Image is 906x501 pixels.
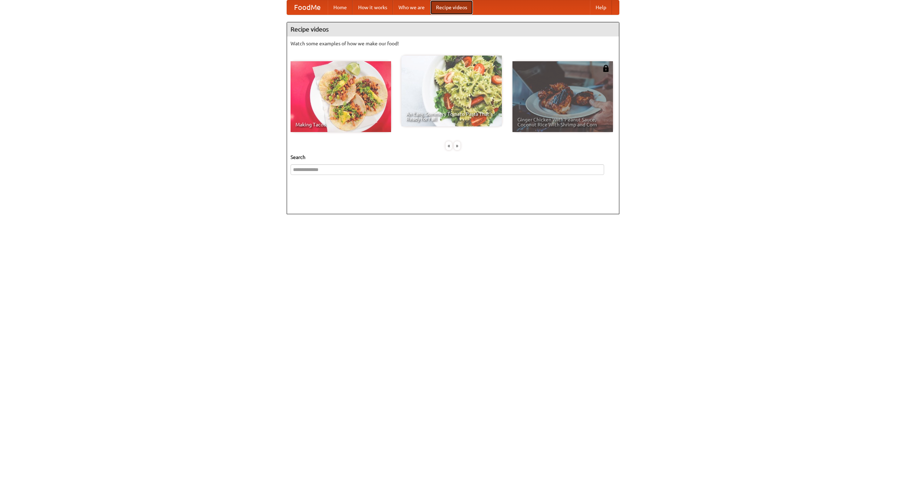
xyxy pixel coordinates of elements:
span: Making Tacos [296,122,386,127]
a: An Easy, Summery Tomato Pasta That's Ready for Fall [401,56,502,126]
a: Home [328,0,352,15]
a: Help [590,0,612,15]
span: An Easy, Summery Tomato Pasta That's Ready for Fall [406,112,497,121]
div: » [454,141,460,150]
a: FoodMe [287,0,328,15]
h5: Search [291,154,615,161]
a: Making Tacos [291,61,391,132]
img: 483408.png [602,65,609,72]
a: How it works [352,0,393,15]
div: « [446,141,452,150]
a: Who we are [393,0,430,15]
h4: Recipe videos [287,22,619,36]
p: Watch some examples of how we make our food! [291,40,615,47]
a: Recipe videos [430,0,473,15]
